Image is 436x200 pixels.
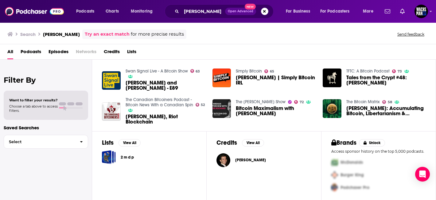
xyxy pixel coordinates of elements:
[216,139,237,147] h2: Credits
[170,4,279,18] div: Search podcasts, credits, & more...
[294,100,304,104] a: 72
[4,140,75,144] span: Select
[341,185,369,190] span: Podchaser Pro
[242,139,264,147] button: View All
[102,102,121,121] img: Pierre Rochard, Riot Blockchain
[235,158,266,163] a: Pierre Rochard
[4,125,88,131] p: Saved Searches
[9,104,58,113] span: Choose a tab above to access filters.
[323,69,341,87] a: Tales from the Crypt #48: Pierre Rochard
[126,80,205,91] span: [PERSON_NAME] and [PERSON_NAME] - E89
[282,6,318,16] button: open menu
[127,6,161,16] button: open menu
[346,99,380,104] a: The Bitcoin Matrix
[121,154,134,161] a: 2 m d p
[359,139,385,147] button: Unlock
[415,5,428,18] img: User Profile
[415,5,428,18] span: Logged in as WachsmanNY
[346,69,390,74] a: TFTC: A Bitcoin Podcast
[76,47,96,59] span: Networks
[382,6,393,17] a: Show notifications dropdown
[126,69,188,74] a: Swan Signal Live - A Bitcoin Show
[212,69,231,87] img: Pierre Rochard | Simply Bitcoin IRL
[245,4,256,10] span: New
[346,106,426,116] span: [PERSON_NAME]: Accumulating Bitcoin, Libertarianism & Anarcho-Capitalism
[190,69,200,73] a: 63
[126,80,205,91] a: Pierre Rochard and Morgen Rochard - E89
[5,6,64,17] img: Podchaser - Follow, Share and Rate Podcasts
[323,99,341,118] img: Pierre Rochard: Accumulating Bitcoin, Libertarianism & Anarcho-Capitalism
[392,69,402,73] a: 73
[126,114,205,124] a: Pierre Rochard, Riot Blockchain
[7,47,13,59] a: All
[216,153,230,167] img: Pierre Rochard
[181,6,225,16] input: Search podcasts, credits, & more...
[264,69,274,73] a: 65
[236,69,262,74] a: Simply Bitcoin
[398,6,407,17] a: Show notifications dropdown
[329,156,341,169] img: First Pro Logo
[196,70,200,73] span: 63
[102,139,114,147] h2: Lists
[126,97,193,108] a: The Canadian Bitcoiners Podcast - Bitcoin News With a Canadian Spin
[329,169,341,181] img: Second Pro Logo
[346,106,426,116] a: Pierre Rochard: Accumulating Bitcoin, Libertarianism & Anarcho-Capitalism
[212,99,231,118] img: Bitcoin Maximalism with Pierre Rochard
[104,47,120,59] span: Credits
[196,103,205,107] a: 52
[102,139,141,147] a: ListsView All
[395,32,426,37] button: Send feedback
[131,7,153,16] span: Monitoring
[4,135,88,149] button: Select
[72,6,102,16] button: open menu
[236,75,315,85] a: Pierre Rochard | Simply Bitcoin IRL
[119,139,141,147] button: View All
[270,70,274,73] span: 65
[331,139,357,147] h2: Brands
[21,47,41,59] a: Podcasts
[236,75,315,85] span: [PERSON_NAME] | Simply Bitcoin IRL
[415,5,428,18] button: Show profile menu
[320,7,350,16] span: For Podcasters
[329,181,341,194] img: Third Pro Logo
[286,7,310,16] span: For Business
[49,47,68,59] a: Episodes
[228,10,253,13] span: Open Advanced
[127,47,136,59] a: Lists
[236,106,315,116] span: Bitcoin Maximalism with [PERSON_NAME]
[359,6,381,16] button: open menu
[85,31,130,38] a: Try an exact match
[216,150,311,170] button: Pierre RochardPierre Rochard
[235,158,266,163] span: [PERSON_NAME]
[236,106,315,116] a: Bitcoin Maximalism with Pierre Rochard
[4,76,88,84] h2: Filter By
[225,8,256,15] button: Open AdvancedNew
[341,160,363,165] span: McDonalds
[363,7,373,16] span: More
[346,75,426,85] span: Tales from the Crypt #48: [PERSON_NAME]
[106,7,119,16] span: Charts
[398,70,402,73] span: 73
[102,71,121,90] img: Pierre Rochard and Morgen Rochard - E89
[300,101,304,104] span: 72
[126,114,205,124] span: [PERSON_NAME], Riot Blockchain
[331,149,426,154] p: Access sponsor history on the top 5,000 podcasts.
[20,31,36,37] h3: Search
[236,99,286,104] a: The Peter McCormack Show
[131,31,184,38] span: for more precise results
[9,98,58,102] span: Want to filter your results?
[102,150,116,164] a: 2 m d p
[341,172,364,178] span: Burger King
[388,101,392,104] span: 58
